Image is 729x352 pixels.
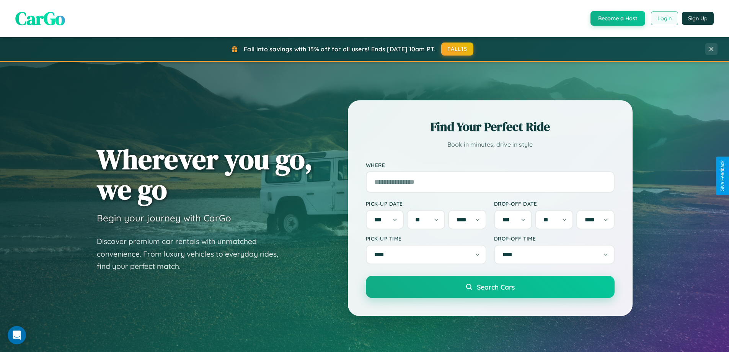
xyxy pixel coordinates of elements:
h3: Begin your journey with CarGo [97,212,231,224]
label: Pick-up Date [366,200,486,207]
button: Become a Host [590,11,645,26]
span: Search Cars [477,283,515,291]
label: Drop-off Date [494,200,615,207]
div: Open Intercom Messenger [8,326,26,344]
span: CarGo [15,6,65,31]
label: Drop-off Time [494,235,615,242]
button: Login [651,11,678,25]
span: Fall into savings with 15% off for all users! Ends [DATE] 10am PT. [244,45,435,53]
button: FALL15 [441,43,473,56]
p: Discover premium car rentals with unmatched convenience. From luxury vehicles to everyday rides, ... [97,235,288,273]
button: Sign Up [682,12,714,25]
button: Search Cars [366,276,615,298]
label: Where [366,162,615,168]
p: Book in minutes, drive in style [366,139,615,150]
label: Pick-up Time [366,235,486,242]
div: Give Feedback [720,160,725,192]
h2: Find Your Perfect Ride [366,118,615,135]
h1: Wherever you go, we go [97,144,313,205]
